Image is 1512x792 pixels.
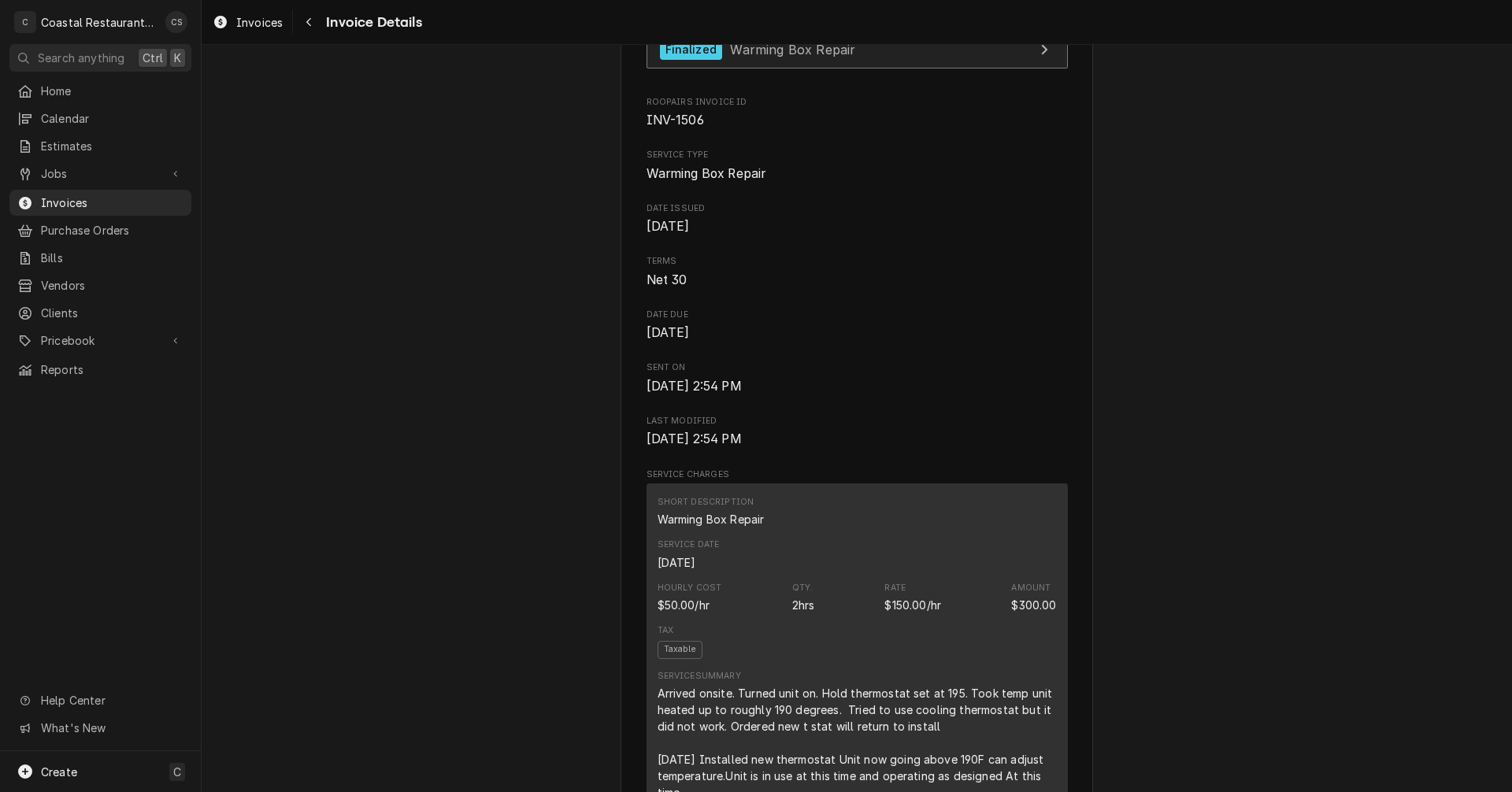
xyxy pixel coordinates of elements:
[647,255,1068,268] span: Terms
[792,582,813,594] div: Qty.
[647,96,1068,130] div: Roopairs Invoice ID
[41,165,160,182] span: Jobs
[41,138,183,154] span: Estimates
[647,361,1068,395] div: Sent On
[884,597,941,613] div: Price
[647,217,1068,236] span: Date Issued
[41,720,182,736] span: What's New
[236,14,283,31] span: Invoices
[647,31,1068,69] a: View Job
[321,12,421,33] span: Invoice Details
[1011,582,1056,613] div: Amount
[647,324,1068,342] span: Date Due
[647,379,742,394] span: [DATE] 2:54 PM
[647,309,1068,342] div: Date Due
[658,538,720,570] div: Service Date
[658,496,765,527] div: Short Description
[658,582,722,613] div: Cost
[647,166,766,181] span: Warming Box Repair
[647,165,1068,183] span: Service Type
[41,361,183,378] span: Reports
[9,217,191,243] a: Purchase Orders
[658,624,673,637] div: Tax
[884,582,941,613] div: Price
[1011,582,1051,594] div: Amount
[9,245,191,271] a: Bills
[647,309,1068,321] span: Date Due
[647,361,1068,374] span: Sent On
[9,105,191,131] a: Calendar
[647,96,1068,109] span: Roopairs Invoice ID
[647,272,687,287] span: Net 30
[658,582,722,594] div: Hourly Cost
[658,641,702,659] span: Taxable
[792,582,815,613] div: Quantity
[9,300,191,326] a: Clients
[647,111,1068,130] span: Roopairs Invoice ID
[730,41,855,57] span: Warming Box Repair
[41,765,77,779] span: Create
[9,715,191,741] a: Go to What's New
[296,9,321,35] button: Navigate back
[9,357,191,383] a: Reports
[41,194,183,211] span: Invoices
[647,431,742,446] span: [DATE] 2:54 PM
[658,538,720,551] div: Service Date
[647,113,704,128] span: INV-1506
[660,39,722,61] div: Finalized
[41,277,183,294] span: Vendors
[41,14,157,31] div: Coastal Restaurant Repair
[41,110,183,127] span: Calendar
[38,50,124,66] span: Search anything
[9,272,191,298] a: Vendors
[173,764,181,780] span: C
[41,305,183,321] span: Clients
[647,202,1068,215] span: Date Issued
[647,325,690,340] span: [DATE]
[174,50,181,66] span: K
[165,11,187,33] div: Chris Sockriter's Avatar
[143,50,163,66] span: Ctrl
[658,597,710,613] div: Cost
[41,250,183,266] span: Bills
[9,190,191,216] a: Invoices
[884,582,906,594] div: Rate
[658,554,696,571] div: Service Date
[658,496,754,509] div: Short Description
[647,202,1068,236] div: Date Issued
[9,687,191,713] a: Go to Help Center
[658,670,741,683] div: Service Summary
[41,83,183,99] span: Home
[792,597,815,613] div: Quantity
[647,415,1068,449] div: Last Modified
[647,415,1068,427] span: Last Modified
[1011,597,1056,613] div: Amount
[9,44,191,72] button: Search anythingCtrlK
[647,468,1068,481] span: Service Charges
[647,149,1068,161] span: Service Type
[206,9,289,35] a: Invoices
[658,511,765,527] div: Short Description
[41,332,160,349] span: Pricebook
[41,692,182,709] span: Help Center
[647,377,1068,396] span: Sent On
[41,222,183,239] span: Purchase Orders
[165,11,187,33] div: CS
[647,271,1068,290] span: Terms
[9,133,191,159] a: Estimates
[647,255,1068,289] div: Terms
[14,11,36,33] div: C
[647,149,1068,183] div: Service Type
[647,219,690,234] span: [DATE]
[9,78,191,104] a: Home
[9,328,191,353] a: Go to Pricebook
[9,161,191,187] a: Go to Jobs
[647,430,1068,449] span: Last Modified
